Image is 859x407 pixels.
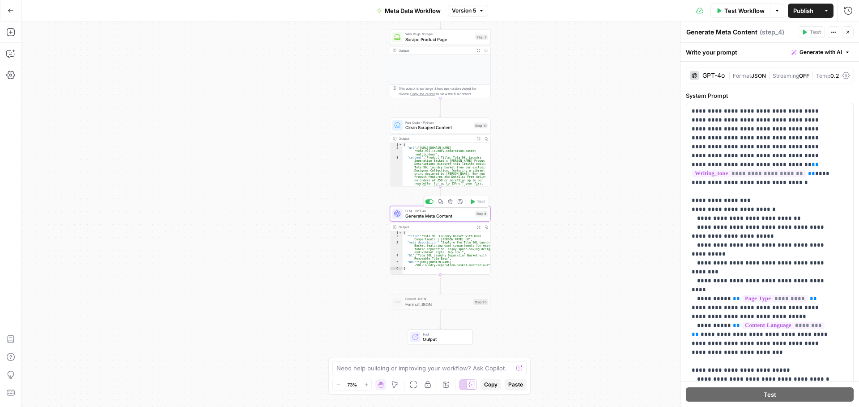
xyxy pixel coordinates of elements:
span: Meta Data Workflow [385,6,441,15]
span: Output [423,336,467,343]
div: Output [399,48,473,53]
span: | [766,71,773,80]
span: Toggle code folding, rows 1 through 4 [399,143,402,146]
span: Copy [484,381,498,389]
div: 3 [390,241,403,254]
button: Meta Data Workflow [371,4,446,18]
div: 6 [390,267,403,270]
button: Version 5 [448,5,488,17]
div: 2 [390,146,403,156]
span: | [728,71,733,80]
g: Edge from step_10 to step_4 [439,186,441,205]
button: Publish [788,4,819,18]
span: 0.2 [830,72,839,79]
span: End [423,331,467,337]
textarea: Generate Meta Content [686,28,757,37]
span: Streaming [773,72,799,79]
span: Run Code · Python [405,120,472,125]
span: Clean Scraped Content [405,125,472,131]
div: Output [399,224,473,230]
span: | [809,71,816,80]
span: Format JSON [405,301,471,308]
div: EndOutput [390,329,490,345]
div: GPT-4o [702,72,725,79]
div: Step 10 [474,122,488,128]
div: LLM · GPT-4oGenerate Meta ContentStep 4TestOutput{ "title":"Tota 90L Laundry Basket with Dual Com... [390,206,490,275]
div: 1 [390,231,403,235]
span: LLM · GPT-4o [405,208,472,214]
div: 4 [390,254,403,260]
span: JSON [751,72,766,79]
span: Generate Meta Content [405,213,472,219]
span: 73% [347,381,357,388]
span: Copy the output [411,92,435,96]
span: Publish [793,6,813,15]
span: ( step_4 ) [760,28,784,37]
span: Web Page Scrape [405,32,473,37]
g: Edge from start to step_3 [439,10,441,29]
span: Temp [816,72,830,79]
div: Run Code · PythonClean Scraped ContentStep 10Output{ "url":"[URL][DOMAIN_NAME] /tota-90l-laundry-... [390,117,490,186]
g: Edge from step_4 to step_20 [439,275,441,294]
span: OFF [799,72,809,79]
div: This output is too large & has been abbreviated for review. to view the full content. [399,86,488,97]
button: Paste [505,379,527,390]
div: Write your prompt [680,43,859,61]
span: Toggle code folding, rows 1 through 6 [399,231,402,235]
span: Scrape Product Page [405,36,473,43]
div: Step 4 [475,211,488,217]
g: Edge from step_20 to end [439,310,441,328]
button: Copy [481,379,501,390]
button: Test Workflow [710,4,770,18]
div: Format JSONFormat JSONStep 20 [390,294,490,310]
label: System Prompt [686,91,854,100]
div: 1 [390,143,403,146]
div: Step 3 [475,34,488,40]
div: Step 20 [473,299,488,305]
span: Format [733,72,751,79]
g: Edge from step_3 to step_10 [439,98,441,117]
span: Test Workflow [724,6,765,15]
span: Format JSON [405,297,471,302]
div: 2 [390,235,403,241]
span: Generate with AI [799,48,842,56]
span: Paste [508,381,523,389]
button: Generate with AI [788,46,854,58]
span: Test [764,390,776,399]
button: Test [798,26,825,38]
span: Test [810,28,821,36]
button: Test [686,387,854,402]
div: 5 [390,260,403,267]
div: Output [399,136,473,142]
span: Version 5 [452,7,476,15]
div: Web Page ScrapeScrape Product PageStep 3OutputThis output is too large & has been abbreviated for... [390,29,490,98]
